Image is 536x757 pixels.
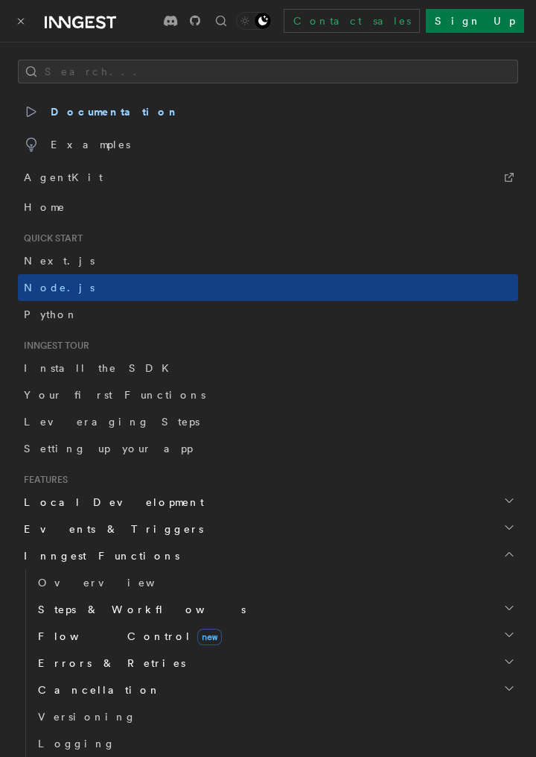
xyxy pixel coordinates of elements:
button: Toggle navigation [12,12,30,30]
a: Versioning [32,703,518,730]
div: Inngest Functions [18,569,518,757]
span: Node.js [24,282,95,294]
a: Node.js [18,274,518,301]
span: Home [24,200,66,215]
a: Your first Functions [18,381,518,408]
a: Next.js [18,247,518,274]
span: Leveraging Steps [24,416,200,428]
a: Logging [32,730,518,757]
span: Features [18,474,68,486]
a: Python [18,301,518,328]
span: Versioning [38,711,136,723]
a: Leveraging Steps [18,408,518,435]
a: Sign Up [426,9,524,33]
a: AgentKit [18,161,518,194]
span: Cancellation [32,682,161,697]
a: Install the SDK [18,355,518,381]
span: Logging [38,738,115,750]
a: Contact sales [284,9,420,33]
button: Search... [18,60,518,83]
a: Setting up your app [18,435,518,462]
span: Quick start [18,232,83,244]
button: Toggle dark mode [236,12,272,30]
span: Events & Triggers [18,522,203,536]
span: Overview [38,577,191,589]
a: Home [18,194,518,221]
span: Your first Functions [24,389,205,401]
span: Documentation [24,101,179,122]
span: Next.js [24,255,95,267]
a: Examples [18,128,518,161]
button: Cancellation [32,677,518,703]
span: Steps & Workflows [32,602,246,617]
button: Steps & Workflows [32,596,518,623]
span: Python [24,308,78,320]
span: Inngest tour [18,340,89,352]
span: new [197,629,222,645]
span: Install the SDK [24,362,178,374]
button: Flow Controlnew [32,623,518,650]
button: Find something... [212,12,230,30]
span: Examples [24,134,130,155]
a: Documentation [18,95,518,128]
button: Local Development [18,489,518,516]
span: Local Development [18,495,204,510]
button: Inngest Functions [18,542,518,569]
span: Errors & Retries [32,656,185,671]
button: Events & Triggers [18,516,518,542]
span: AgentKit [24,167,103,188]
span: Setting up your app [24,443,193,454]
span: Flow Control [32,629,222,644]
a: Overview [32,569,518,596]
span: Inngest Functions [18,548,179,563]
button: Errors & Retries [32,650,518,677]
